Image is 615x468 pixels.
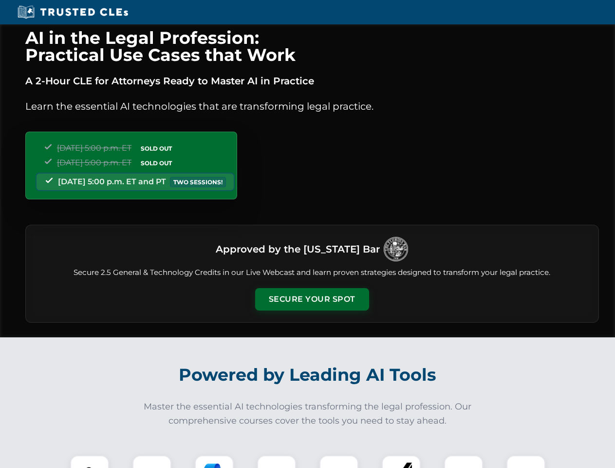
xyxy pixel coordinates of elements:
span: [DATE] 5:00 p.m. ET [57,158,131,167]
span: [DATE] 5:00 p.m. ET [57,143,131,153]
img: Logo [384,237,408,261]
p: Master the essential AI technologies transforming the legal profession. Our comprehensive courses... [137,400,478,428]
p: Learn the essential AI technologies that are transforming legal practice. [25,98,599,114]
img: Trusted CLEs [15,5,131,19]
h3: Approved by the [US_STATE] Bar [216,240,380,258]
h1: AI in the Legal Profession: Practical Use Cases that Work [25,29,599,63]
p: Secure 2.5 General & Technology Credits in our Live Webcast and learn proven strategies designed ... [37,267,587,278]
p: A 2-Hour CLE for Attorneys Ready to Master AI in Practice [25,73,599,89]
button: Secure Your Spot [255,288,369,311]
span: SOLD OUT [137,143,175,154]
span: SOLD OUT [137,158,175,168]
h2: Powered by Leading AI Tools [38,358,578,392]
